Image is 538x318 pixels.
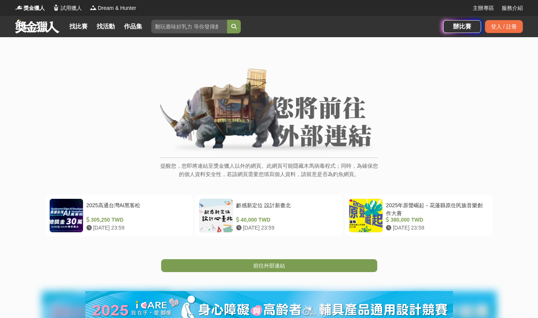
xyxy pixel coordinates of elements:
[52,4,82,12] a: Logo試用獵人
[89,4,136,12] a: LogoDream & Hunter
[45,195,193,236] a: 2025高通台灣AI黑客松 305,250 TWD [DATE] 23:59
[86,224,186,232] div: [DATE] 23:59
[236,202,336,216] div: 齡感新定位 設計新臺北
[161,259,377,272] a: 前往外部連結
[443,20,481,33] a: 辦比賽
[386,216,486,224] div: 380,000 TWD
[160,68,378,154] img: External Link Banner
[98,4,136,12] span: Dream & Hunter
[502,4,523,12] a: 服務介紹
[151,20,227,33] input: 翻玩臺味好乳力 等你發揮創意！
[121,21,145,32] a: 作品集
[236,224,336,232] div: [DATE] 23:59
[345,195,493,236] a: 2025年原聲崛起－花蓮縣原住民族音樂創作大賽 380,000 TWD [DATE] 23:59
[24,4,45,12] span: 獎金獵人
[89,4,97,11] img: Logo
[253,263,285,269] span: 前往外部連結
[86,216,186,224] div: 305,250 TWD
[236,216,336,224] div: 40,000 TWD
[15,4,23,11] img: Logo
[94,21,118,32] a: 找活動
[386,224,486,232] div: [DATE] 23:59
[86,202,186,216] div: 2025高通台灣AI黑客松
[160,162,378,186] p: 提醒您，您即將連結至獎金獵人以外的網頁。此網頁可能隱藏木馬病毒程式；同時，為確保您的個人資料安全性，若該網頁需要您填寫個人資料，請留意是否為釣魚網頁。
[61,4,82,12] span: 試用獵人
[195,195,343,236] a: 齡感新定位 設計新臺北 40,000 TWD [DATE] 23:59
[386,202,486,216] div: 2025年原聲崛起－花蓮縣原住民族音樂創作大賽
[66,21,91,32] a: 找比賽
[15,4,45,12] a: Logo獎金獵人
[473,4,494,12] a: 主辦專區
[52,4,60,11] img: Logo
[485,20,523,33] div: 登入 / 註冊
